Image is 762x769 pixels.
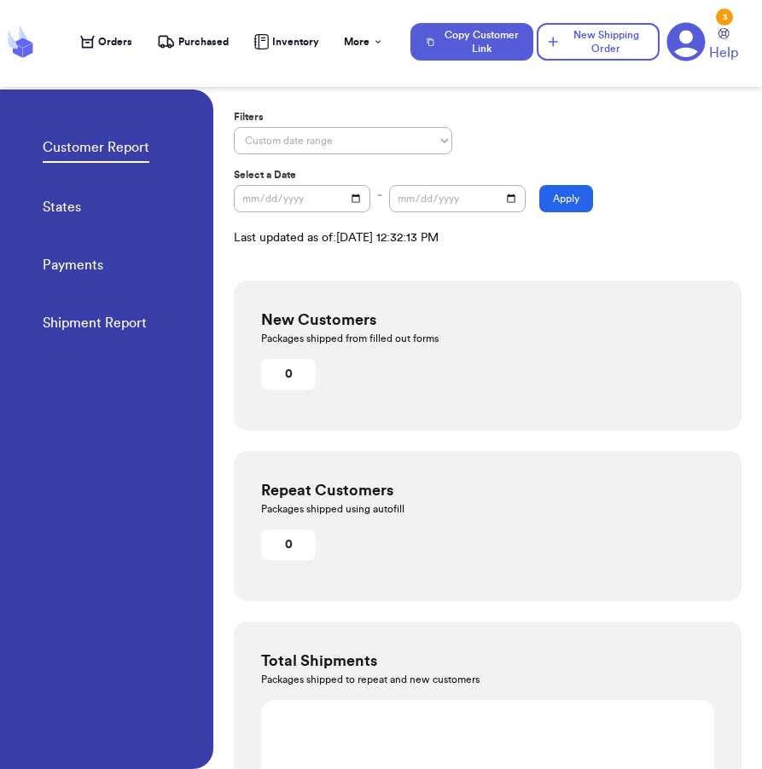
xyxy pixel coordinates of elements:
div: More [344,35,383,49]
p: Packages shipped to repeat and new customers [261,673,714,686]
a: Payments [43,255,103,279]
a: Customer Report [43,137,149,163]
p: Packages shipped using autofill [261,502,714,516]
a: Shipment Report [43,313,147,337]
h3: New Customers [261,308,714,332]
a: 3 [666,22,706,61]
h3: Total Shipments [261,649,714,673]
a: States [43,197,81,221]
button: Apply [539,185,593,212]
div: 3 [716,9,733,26]
span: Orders [98,35,132,49]
span: Help [709,43,738,63]
label: Select a Date [234,168,593,182]
label: Filters [234,110,452,124]
h3: Repeat Customers [261,478,714,502]
div: 0 [268,536,309,553]
button: New Shipping Order [537,23,660,61]
span: - [377,185,382,212]
a: Inventory [253,34,319,49]
a: Orders [80,35,132,49]
span: Purchased [178,35,229,49]
p: Last updated as of: [DATE] 12:32:13 PM [234,229,439,246]
p: Packages shipped from filled out forms [261,332,714,345]
span: Inventory [272,35,319,49]
div: 0 [268,366,309,383]
a: Purchased [157,33,229,50]
a: Help [709,28,738,63]
button: Copy Customer Link [410,23,533,61]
